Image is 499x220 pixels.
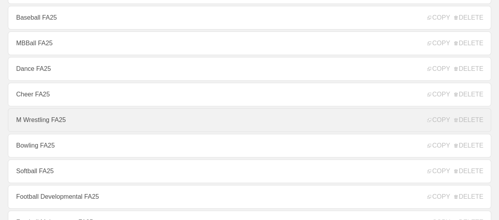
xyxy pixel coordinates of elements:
span: DELETE [454,142,483,149]
span: DELETE [454,65,483,72]
span: COPY [427,116,450,124]
span: COPY [427,91,450,98]
span: DELETE [454,193,483,200]
span: COPY [427,40,450,47]
span: DELETE [454,40,483,47]
span: COPY [427,65,450,72]
a: Baseball FA25 [8,6,491,30]
span: COPY [427,142,450,149]
iframe: Chat Widget [460,182,499,220]
span: COPY [427,193,450,200]
span: DELETE [454,168,483,175]
a: Cheer FA25 [8,83,491,106]
a: Dance FA25 [8,57,491,81]
a: MBBall FA25 [8,31,491,55]
span: DELETE [454,116,483,124]
a: Bowling FA25 [8,134,491,157]
span: DELETE [454,14,483,21]
span: COPY [427,168,450,175]
span: COPY [427,14,450,21]
span: DELETE [454,91,483,98]
a: Football Developmental FA25 [8,185,491,209]
a: M Wrestling FA25 [8,108,491,132]
a: Softball FA25 [8,159,491,183]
